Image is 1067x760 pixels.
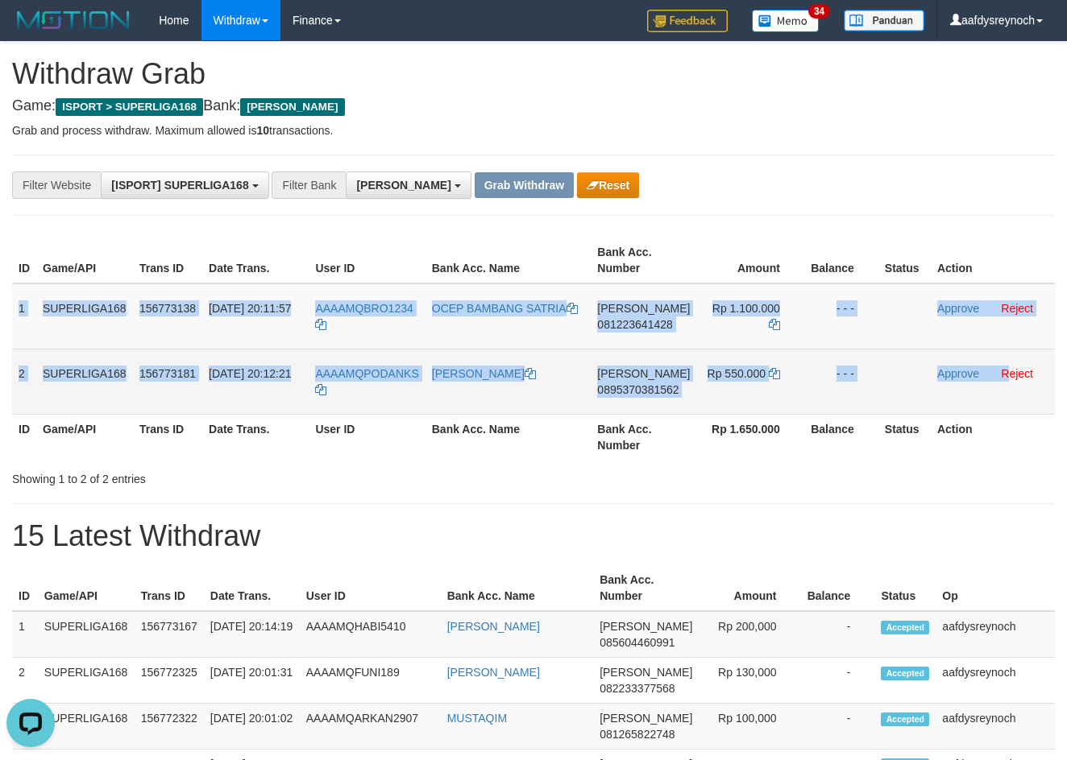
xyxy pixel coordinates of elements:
th: Date Trans. [202,414,309,460]
th: Bank Acc. Name [426,414,592,460]
td: AAAAMQARKAN2907 [300,704,441,750]
span: AAAAMQPODANKS [315,367,418,380]
span: [PERSON_NAME] [597,367,690,380]
a: [PERSON_NAME] [447,666,540,679]
th: Game/API [38,565,135,611]
span: Copy 085604460991 to clipboard [600,636,675,649]
a: Reject [1001,302,1033,315]
td: Rp 130,000 [699,658,800,704]
td: - [801,704,875,750]
td: 2 [12,349,36,414]
td: AAAAMQFUNI189 [300,658,441,704]
th: ID [12,237,36,283]
button: Open LiveChat chat widget [6,6,55,55]
th: ID [12,414,36,460]
span: 34 [808,4,830,19]
th: Action [931,414,1055,460]
p: Grab and process withdraw. Maximum allowed is transactions. [12,122,1055,138]
strong: 10 [256,124,269,137]
span: [PERSON_NAME] [356,179,450,192]
span: 156773181 [139,367,196,380]
div: Filter Bank [272,171,346,199]
span: Accepted [881,667,929,680]
th: Game/API [36,237,133,283]
span: [PERSON_NAME] [240,98,344,116]
h1: 15 Latest Withdraw [12,520,1055,552]
td: 1 [12,611,38,658]
th: Bank Acc. Number [591,237,696,283]
a: AAAAMQPODANKS [315,367,418,396]
a: Approve [937,367,979,380]
td: - [801,658,875,704]
th: Bank Acc. Number [591,414,696,460]
th: Status [878,237,931,283]
img: MOTION_logo.png [12,8,135,32]
a: MUSTAQIM [447,712,507,725]
span: Copy 082233377568 to clipboard [600,682,675,695]
a: Reject [1001,367,1033,380]
td: aafdysreynoch [936,611,1055,658]
span: [PERSON_NAME] [597,302,690,315]
span: [DATE] 20:11:57 [209,302,291,315]
div: Showing 1 to 2 of 2 entries [12,465,433,487]
th: Amount [699,565,800,611]
td: SUPERLIGA168 [38,704,135,750]
span: Rp 550.000 [708,367,766,380]
span: Copy 081265822748 to clipboard [600,728,675,741]
span: 156773138 [139,302,196,315]
td: SUPERLIGA168 [36,349,133,414]
h4: Game: Bank: [12,98,1055,114]
th: Date Trans. [204,565,300,611]
td: [DATE] 20:01:31 [204,658,300,704]
span: AAAAMQBRO1234 [315,302,413,315]
td: SUPERLIGA168 [38,658,135,704]
th: Status [878,414,931,460]
th: Balance [804,414,878,460]
th: Status [874,565,936,611]
span: [ISPORT] SUPERLIGA168 [111,179,248,192]
span: Accepted [881,621,929,634]
div: Filter Website [12,171,101,199]
span: Accepted [881,712,929,726]
a: [PERSON_NAME] [447,620,540,633]
th: Trans ID [135,565,204,611]
td: 2 [12,658,38,704]
th: Game/API [36,414,133,460]
a: Approve [937,302,979,315]
button: Grab Withdraw [475,172,574,198]
th: Bank Acc. Name [441,565,593,611]
th: ID [12,565,38,611]
img: Feedback.jpg [647,10,728,32]
span: [PERSON_NAME] [600,666,692,679]
span: [PERSON_NAME] [600,620,692,633]
a: [PERSON_NAME] [432,367,536,380]
td: aafdysreynoch [936,704,1055,750]
th: User ID [300,565,441,611]
td: 156773167 [135,611,204,658]
span: [DATE] 20:12:21 [209,367,291,380]
th: Bank Acc. Number [593,565,699,611]
img: panduan.png [844,10,924,31]
td: SUPERLIGA168 [38,611,135,658]
th: Bank Acc. Name [426,237,592,283]
th: User ID [309,414,425,460]
span: Copy 0895370381562 to clipboard [597,383,679,396]
th: Trans ID [133,237,202,283]
td: 1 [12,283,36,349]
td: SUPERLIGA168 [36,283,133,349]
a: OCEP BAMBANG SATRIA [432,302,578,315]
img: Button%20Memo.svg [752,10,820,32]
span: [PERSON_NAME] [600,712,692,725]
td: 156772322 [135,704,204,750]
td: AAAAMQHABI5410 [300,611,441,658]
th: Balance [801,565,875,611]
td: aafdysreynoch [936,658,1055,704]
td: [DATE] 20:14:19 [204,611,300,658]
td: [DATE] 20:01:02 [204,704,300,750]
a: Copy 1100000 to clipboard [769,318,780,331]
td: Rp 100,000 [699,704,800,750]
td: - - - [804,283,878,349]
th: Trans ID [133,414,202,460]
button: [PERSON_NAME] [346,171,471,199]
th: Date Trans. [202,237,309,283]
